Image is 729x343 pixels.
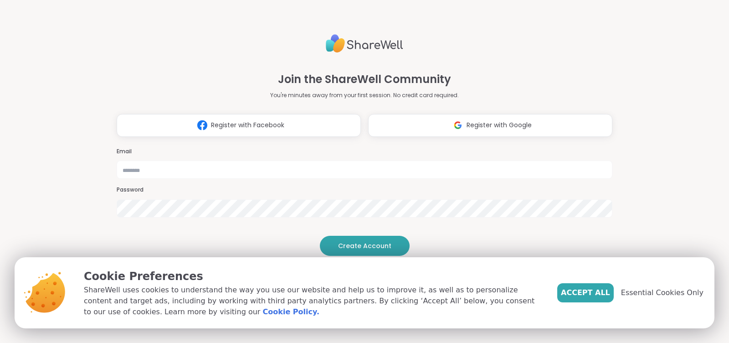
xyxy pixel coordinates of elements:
[621,287,703,298] span: Essential Cookies Only
[278,71,451,88] h1: Join the ShareWell Community
[84,285,543,317] p: ShareWell uses cookies to understand the way you use our website and help us to improve it, as we...
[84,268,543,285] p: Cookie Preferences
[117,148,612,156] h3: Email
[270,91,459,99] p: You're minutes away from your first session. No credit card required.
[263,307,319,317] a: Cookie Policy.
[449,117,467,134] img: ShareWell Logomark
[320,236,410,256] button: Create Account
[557,283,614,302] button: Accept All
[211,120,284,130] span: Register with Facebook
[117,114,361,137] button: Register with Facebook
[467,120,532,130] span: Register with Google
[561,287,610,298] span: Accept All
[194,117,211,134] img: ShareWell Logomark
[117,186,612,194] h3: Password
[338,241,391,250] span: Create Account
[326,31,403,57] img: ShareWell Logo
[368,114,612,137] button: Register with Google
